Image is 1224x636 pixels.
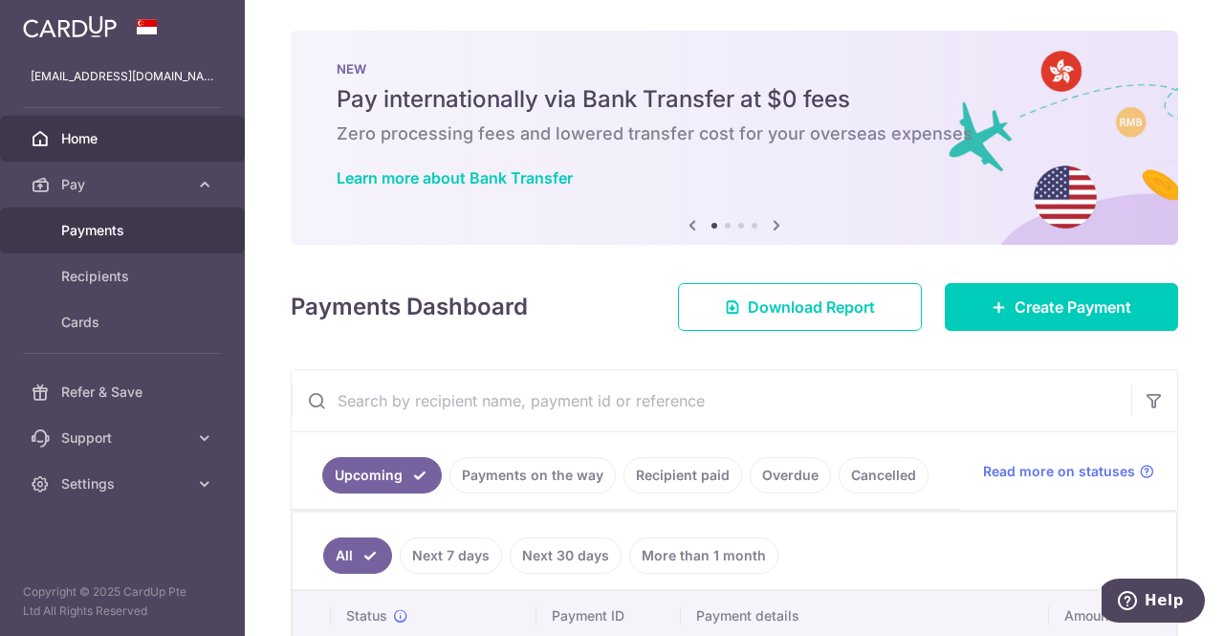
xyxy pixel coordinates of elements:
h4: Payments Dashboard [291,290,528,324]
img: CardUp [23,15,117,38]
a: Cancelled [839,457,929,493]
input: Search by recipient name, payment id or reference [292,370,1131,431]
span: Settings [61,474,187,493]
a: Upcoming [322,457,442,493]
span: Recipients [61,267,187,286]
span: Create Payment [1015,296,1131,318]
span: Status [346,606,387,625]
span: Read more on statuses [983,462,1135,481]
a: Next 7 days [400,537,502,574]
a: Read more on statuses [983,462,1154,481]
a: Download Report [678,283,922,331]
a: All [323,537,392,574]
h5: Pay internationally via Bank Transfer at $0 fees [337,84,1132,115]
p: [EMAIL_ADDRESS][DOMAIN_NAME] [31,67,214,86]
span: Support [61,428,187,448]
span: Download Report [748,296,875,318]
a: Overdue [750,457,831,493]
span: Refer & Save [61,383,187,402]
a: More than 1 month [629,537,778,574]
h6: Zero processing fees and lowered transfer cost for your overseas expenses [337,122,1132,145]
span: Payments [61,221,187,240]
span: Amount [1064,606,1113,625]
span: Home [61,129,187,148]
p: NEW [337,61,1132,77]
span: Pay [61,175,187,194]
a: Learn more about Bank Transfer [337,168,573,187]
a: Next 30 days [510,537,622,574]
iframe: Opens a widget where you can find more information [1102,579,1205,626]
a: Recipient paid [623,457,742,493]
span: Cards [61,313,187,332]
a: Create Payment [945,283,1178,331]
a: Payments on the way [449,457,616,493]
img: Bank transfer banner [291,31,1178,245]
